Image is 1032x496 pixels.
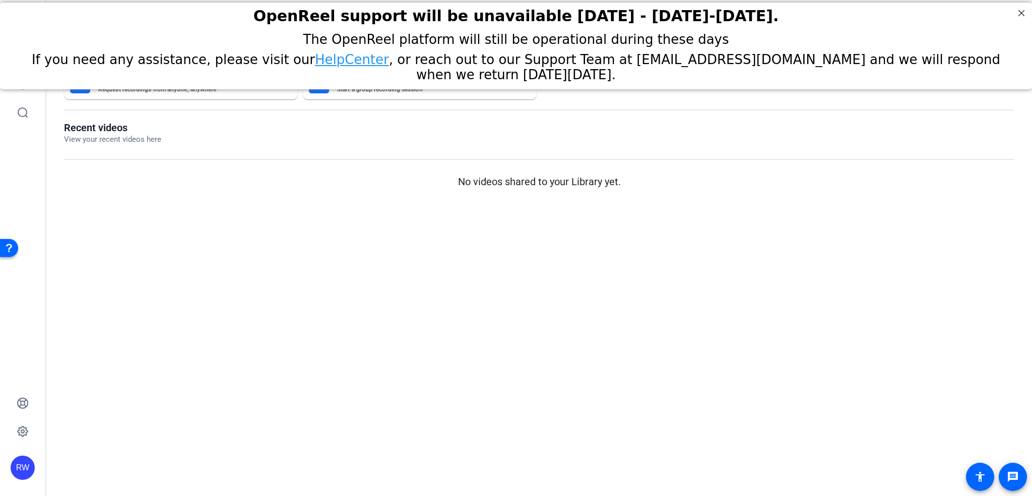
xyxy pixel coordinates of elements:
h2: OpenReel support will be unavailable Thursday - Friday, October 16th-17th. [13,5,1019,22]
p: View your recent videos here [64,134,161,145]
mat-card-subtitle: Start a group recording session [337,86,514,92]
div: Close Step [1015,4,1028,17]
div: RW [11,456,35,480]
a: HelpCenter [315,49,389,65]
span: If you need any assistance, please visit our , or reach out to our Support Team at [EMAIL_ADDRESS... [32,49,1000,80]
mat-icon: accessibility [974,471,986,483]
mat-card-subtitle: Request recordings from anyone, anywhere [98,86,276,92]
span: The OpenReel platform will still be operational during these days [303,29,729,44]
h1: Recent videos [64,122,161,134]
p: No videos shared to your Library yet. [64,174,1014,189]
mat-icon: message [1007,471,1019,483]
